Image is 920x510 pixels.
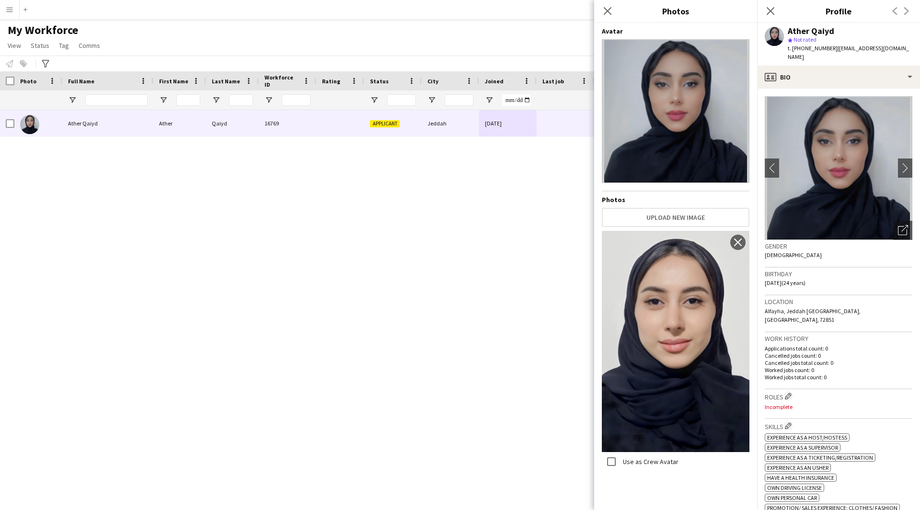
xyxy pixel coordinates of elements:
input: Status Filter Input [387,94,416,106]
span: t. [PHONE_NUMBER] [788,45,838,52]
span: Last job [542,78,564,85]
button: Open Filter Menu [427,96,436,104]
h3: Profile [757,5,920,17]
span: Comms [79,41,100,50]
span: [DATE] (24 years) [765,279,805,286]
a: Tag [55,39,73,52]
span: Experience as a Ticketing/Registration [767,454,873,461]
span: Not rated [793,36,816,43]
span: My Workforce [8,23,78,37]
p: Worked jobs total count: 0 [765,374,912,381]
span: Alfayha, Jeddah [GEOGRAPHIC_DATA], [GEOGRAPHIC_DATA], 72851 [765,307,861,323]
input: Last Name Filter Input [229,94,253,106]
input: Full Name Filter Input [85,94,148,106]
span: Have a Health Insurance [767,474,834,481]
div: 16769 [259,110,316,136]
span: Tag [59,41,69,50]
p: Applications total count: 0 [765,345,912,352]
p: Cancelled jobs total count: 0 [765,359,912,366]
img: Crew avatar or photo [765,96,912,240]
span: Photo [20,78,36,85]
h3: Skills [765,421,912,431]
span: Ather Qaiyd [68,120,98,127]
p: Worked jobs count: 0 [765,366,912,374]
h3: Location [765,297,912,306]
p: Cancelled jobs count: 0 [765,352,912,359]
img: Crew photo 1024083 [602,231,749,452]
button: Open Filter Menu [212,96,220,104]
h4: Avatar [602,27,749,35]
span: Status [370,78,389,85]
input: First Name Filter Input [176,94,200,106]
span: Experience as a Supervisor [767,444,838,451]
p: Incomplete [765,403,912,410]
span: First Name [159,78,188,85]
input: City Filter Input [445,94,473,106]
span: Applicant [370,120,400,127]
h3: Roles [765,391,912,401]
button: Open Filter Menu [370,96,379,104]
span: Workforce ID [264,74,299,88]
h3: Birthday [765,270,912,278]
span: View [8,41,21,50]
span: Last Name [212,78,240,85]
span: | [EMAIL_ADDRESS][DOMAIN_NAME] [788,45,909,60]
span: [DEMOGRAPHIC_DATA] [765,251,822,259]
button: Upload new image [602,208,749,227]
div: Bio [757,66,920,89]
h3: Photos [594,5,757,17]
span: Joined [485,78,504,85]
app-action-btn: Advanced filters [40,58,51,69]
a: Comms [75,39,104,52]
span: Status [31,41,49,50]
a: Status [27,39,53,52]
span: Experience as a Host/Hostess [767,434,847,441]
div: Ather [153,110,206,136]
label: Use as Crew Avatar [621,457,678,466]
span: Rating [322,78,340,85]
div: Jeddah [422,110,479,136]
span: Own Driving License [767,484,822,491]
span: Full Name [68,78,94,85]
div: Ather Qaiyd [788,27,834,35]
img: Crew avatar [602,39,749,183]
div: [DATE] [479,110,537,136]
span: Experience as an Usher [767,464,828,471]
button: Open Filter Menu [68,96,77,104]
span: Own Personal Car [767,494,817,501]
div: Open photos pop-in [893,221,912,240]
img: Ather Qaiyd [20,115,39,134]
button: Open Filter Menu [159,96,168,104]
button: Open Filter Menu [485,96,494,104]
input: Joined Filter Input [502,94,531,106]
a: View [4,39,25,52]
button: Open Filter Menu [264,96,273,104]
div: Qaiyd [206,110,259,136]
h3: Work history [765,334,912,343]
h4: Photos [602,195,749,204]
span: City [427,78,438,85]
h3: Gender [765,242,912,250]
input: Workforce ID Filter Input [282,94,310,106]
